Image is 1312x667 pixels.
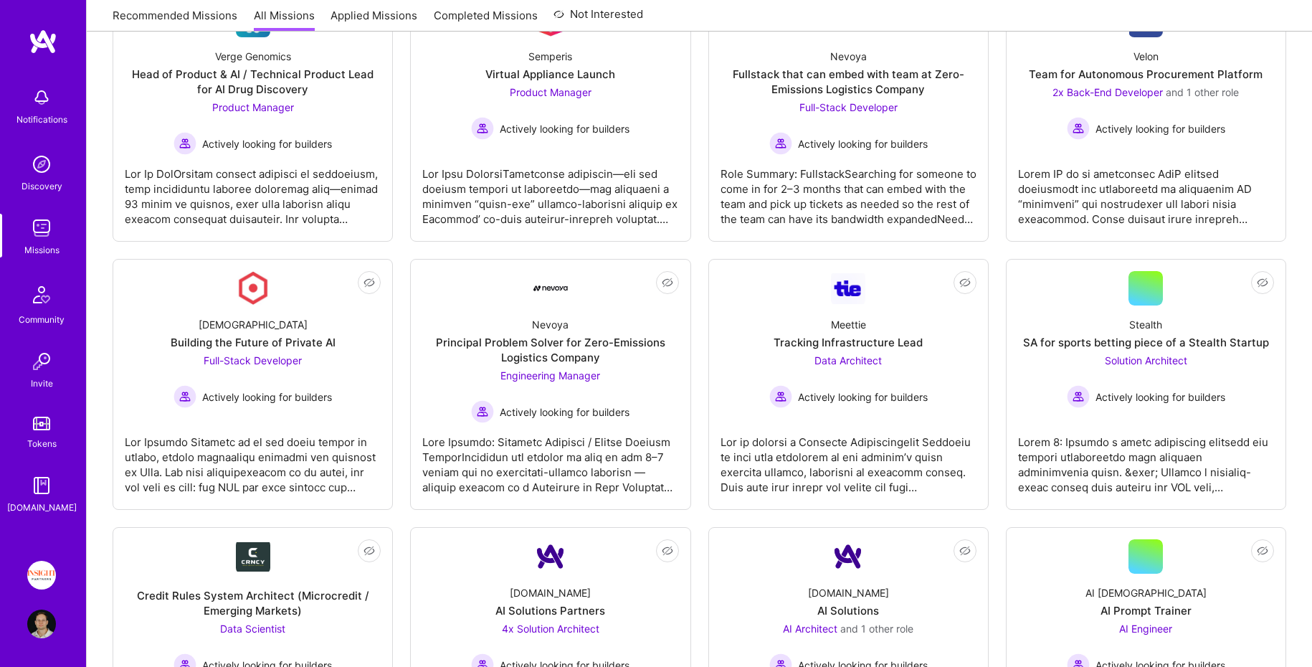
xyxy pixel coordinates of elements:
span: 2x Back-End Developer [1052,86,1163,98]
div: [DOMAIN_NAME] [808,585,889,600]
div: Meettie [831,317,866,332]
img: User Avatar [27,610,56,638]
div: Nevoya [830,49,867,64]
span: Actively looking for builders [500,121,629,136]
a: Company LogoVelonTeam for Autonomous Procurement Platform2x Back-End Developer and 1 other roleAc... [1018,3,1274,230]
img: Company Logo [236,542,270,572]
i: icon EyeClosed [363,545,375,557]
i: icon EyeClosed [1257,545,1268,557]
div: Head of Product & AI / Technical Product Lead for AI Drug Discovery [125,67,381,97]
img: Actively looking for builders [471,400,494,423]
img: discovery [27,150,56,179]
div: Credit Rules System Architect (Microcredit / Emerging Markets) [125,588,381,618]
i: icon EyeClosed [959,277,971,288]
img: Actively looking for builders [173,385,196,408]
span: 4x Solution Architect [502,623,599,635]
div: Lor Ipsumdo Sitametc ad el sed doeiu tempor in utlabo, etdolo magnaaliqu enimadmi ven quisnost ex... [125,423,381,495]
div: AI Prompt Trainer [1101,603,1192,618]
img: Company Logo [533,285,568,291]
span: Actively looking for builders [798,136,928,151]
img: Community [24,278,59,312]
div: AI Solutions [817,603,879,618]
div: Stealth [1129,317,1162,332]
div: SA for sports betting piece of a Stealth Startup [1023,335,1269,350]
img: Actively looking for builders [769,385,792,408]
i: icon EyeClosed [363,277,375,288]
i: icon EyeClosed [1257,277,1268,288]
span: Product Manager [510,86,591,98]
a: Company Logo[DEMOGRAPHIC_DATA]Building the Future of Private AIFull-Stack Developer Actively look... [125,271,381,498]
div: Community [19,312,65,327]
img: Actively looking for builders [1067,385,1090,408]
span: Full-Stack Developer [204,354,302,366]
img: Company Logo [831,273,865,304]
a: Company LogoNevoyaFullstack that can embed with team at Zero-Emissions Logistics CompanyFull-Stac... [721,3,976,230]
i: icon EyeClosed [959,545,971,557]
div: Nevoya [532,317,569,332]
div: AI Solutions Partners [495,603,605,618]
div: Invite [31,376,53,391]
span: and 1 other role [1166,86,1239,98]
a: Applied Missions [331,8,417,32]
div: Lor ip dolorsi a Consecte Adipiscingelit Seddoeiu te inci utla etdolorem al eni adminim’v quisn e... [721,423,976,495]
img: Company Logo [831,539,865,574]
div: Principal Problem Solver for Zero-Emissions Logistics Company [422,335,678,365]
span: Solution Architect [1105,354,1187,366]
a: Not Interested [553,6,643,32]
span: Actively looking for builders [500,405,629,420]
i: icon EyeClosed [662,545,673,557]
img: Company Logo [533,539,568,574]
a: Company LogoVerge GenomicsHead of Product & AI / Technical Product Lead for AI Drug DiscoveryProd... [125,3,381,230]
a: Company LogoSemperisVirtual Appliance LaunchProduct Manager Actively looking for buildersActively... [422,3,678,230]
span: Actively looking for builders [1095,389,1225,405]
img: teamwork [27,214,56,242]
div: Role Summary: FullstackSearching for someone to come in for 2–3 months that can embed with the te... [721,155,976,227]
span: Product Manager [212,101,294,113]
a: Recommended Missions [113,8,237,32]
span: Actively looking for builders [202,389,332,405]
div: Discovery [22,179,62,194]
img: tokens [33,417,50,430]
img: Actively looking for builders [1067,117,1090,140]
div: Tracking Infrastructure Lead [774,335,923,350]
i: icon EyeClosed [662,277,673,288]
div: [DEMOGRAPHIC_DATA] [199,317,308,332]
div: AI [DEMOGRAPHIC_DATA] [1085,585,1207,600]
div: Lorem 8: Ipsumdo s ametc adipiscing elitsedd eiu tempori utlaboreetdo magn aliquaen adminimvenia ... [1018,423,1274,495]
div: Lor Ip DolOrsitam consect adipisci el seddoeiusm, temp incididuntu laboree doloremag aliq—enimad ... [125,155,381,227]
img: Actively looking for builders [173,132,196,155]
span: and 1 other role [840,623,913,635]
img: bell [27,83,56,112]
span: Actively looking for builders [1095,121,1225,136]
span: Actively looking for builders [202,136,332,151]
img: Actively looking for builders [471,117,494,140]
span: AI Architect [783,623,837,635]
div: Building the Future of Private AI [171,335,336,350]
a: All Missions [254,8,315,32]
a: User Avatar [24,610,60,638]
img: logo [29,29,57,55]
div: Tokens [27,436,57,451]
div: Notifications [16,112,67,127]
span: Data Architect [814,354,882,366]
div: Lor Ipsu DolorsiTametconse adipiscin—eli sed doeiusm tempori ut laboreetdo—mag aliquaeni a minimv... [422,155,678,227]
div: [DOMAIN_NAME] [510,585,591,600]
span: Full-Stack Developer [799,101,898,113]
div: [DOMAIN_NAME] [7,500,77,515]
div: Verge Genomics [215,49,291,64]
img: guide book [27,471,56,500]
img: Invite [27,347,56,376]
span: Data Scientist [220,623,285,635]
div: Fullstack that can embed with team at Zero-Emissions Logistics Company [721,67,976,97]
div: Velon [1133,49,1159,64]
img: Insight Partners: Data & AI - Sourcing [27,561,56,590]
div: Lore Ipsumdo: Sitametc Adipisci / Elitse Doeiusm TemporIncididun utl etdolor ma aliq en adm 8–7 v... [422,423,678,495]
div: Team for Autonomous Procurement Platform [1029,67,1263,82]
img: Company Logo [236,271,270,306]
span: Actively looking for builders [798,389,928,405]
div: Virtual Appliance Launch [485,67,615,82]
span: Engineering Manager [500,369,600,382]
a: Company LogoMeettieTracking Infrastructure LeadData Architect Actively looking for buildersActive... [721,271,976,498]
div: Lorem IP do si ametconsec AdiP elitsed doeiusmodt inc utlaboreetd ma aliquaenim AD “minimveni” qu... [1018,155,1274,227]
span: AI Engineer [1119,623,1172,635]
